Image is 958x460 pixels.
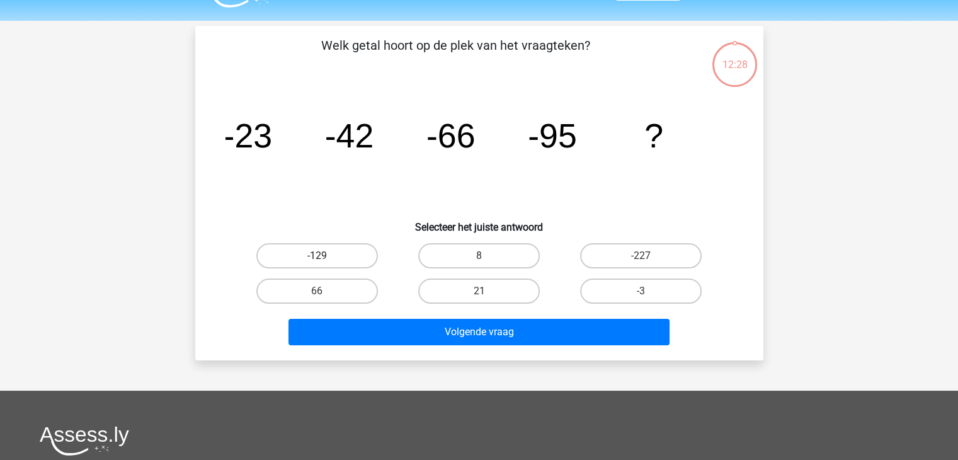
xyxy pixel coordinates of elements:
h6: Selecteer het juiste antwoord [215,211,743,233]
label: 66 [256,279,378,304]
tspan: -95 [528,117,577,154]
label: -227 [580,243,702,268]
label: 21 [418,279,540,304]
img: Assessly logo [40,426,129,456]
tspan: ? [644,117,663,154]
button: Volgende vraag [288,319,670,345]
p: Welk getal hoort op de plek van het vraagteken? [215,36,696,74]
tspan: -42 [324,117,374,154]
tspan: -23 [223,117,272,154]
label: 8 [418,243,540,268]
label: -129 [256,243,378,268]
tspan: -66 [426,117,475,154]
label: -3 [580,279,702,304]
div: 12:28 [711,41,758,72]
